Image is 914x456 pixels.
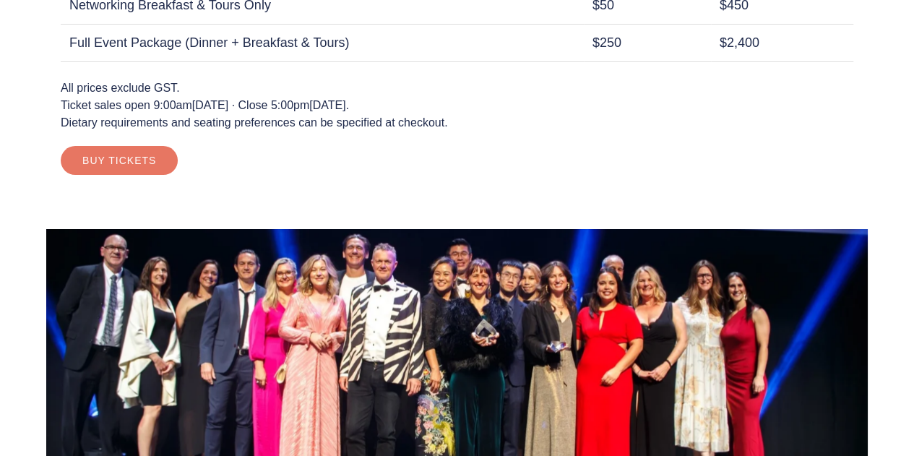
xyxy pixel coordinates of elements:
[61,146,178,175] a: Buy Tickets
[61,25,584,62] td: Full Event Package (Dinner + Breakfast & Tours)
[584,25,711,62] td: $250
[711,25,853,62] td: $2,400
[61,79,853,132] p: All prices exclude GST. Ticket sales open 9:00am[DATE] · Close 5:00pm[DATE]. Dietary requirements...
